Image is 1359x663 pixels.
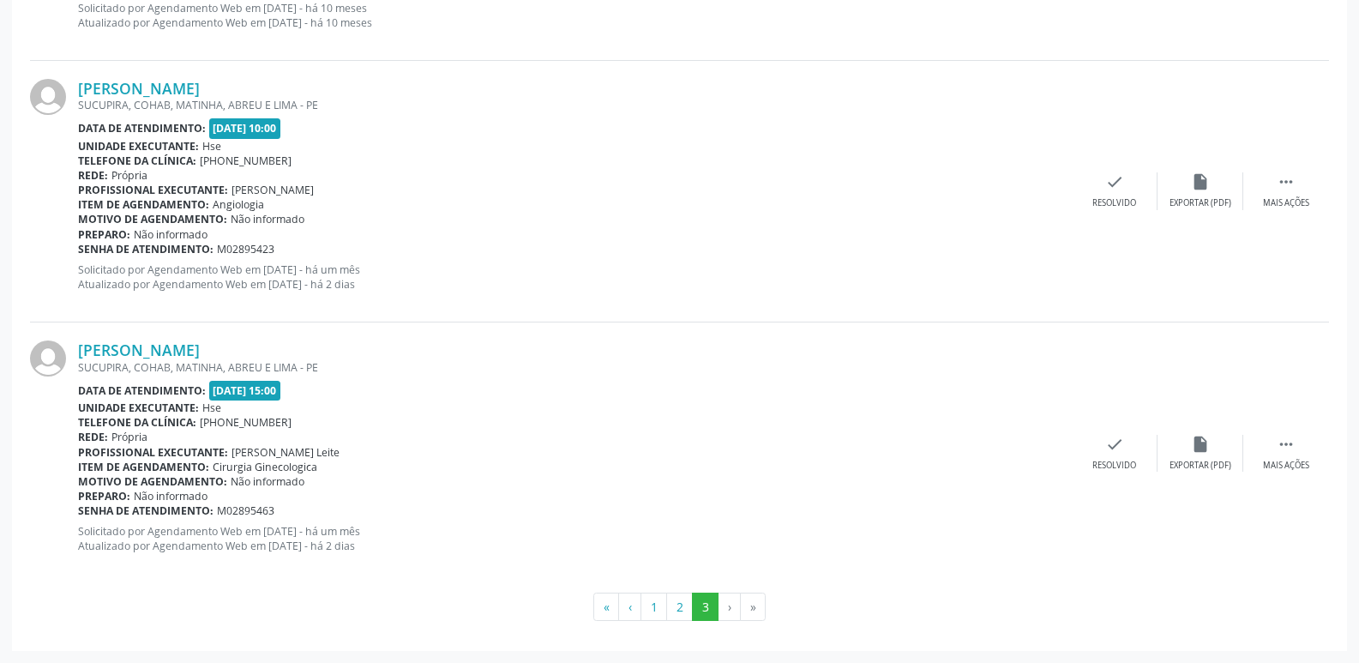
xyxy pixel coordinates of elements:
b: Unidade executante: [78,401,199,415]
b: Motivo de agendamento: [78,474,227,489]
b: Rede: [78,168,108,183]
i:  [1277,172,1296,191]
b: Item de agendamento: [78,197,209,212]
i: insert_drive_file [1191,435,1210,454]
div: Mais ações [1263,197,1309,209]
b: Telefone da clínica: [78,415,196,430]
b: Data de atendimento: [78,121,206,136]
div: SUCUPIRA, COHAB, MATINHA, ABREU E LIMA - PE [78,360,1072,375]
button: Go to first page [593,593,619,622]
i:  [1277,435,1296,454]
i: check [1105,435,1124,454]
span: Não informado [134,227,207,242]
p: Solicitado por Agendamento Web em [DATE] - há um mês Atualizado por Agendamento Web em [DATE] - h... [78,524,1072,553]
span: M02895423 [217,242,274,256]
button: Go to page 2 [666,593,693,622]
span: [DATE] 15:00 [209,381,281,401]
span: Própria [111,430,147,444]
span: [PHONE_NUMBER] [200,415,292,430]
span: M02895463 [217,503,274,518]
span: [DATE] 10:00 [209,118,281,138]
span: Hse [202,401,221,415]
span: Própria [111,168,147,183]
span: Angiologia [213,197,264,212]
div: Resolvido [1092,197,1136,209]
b: Senha de atendimento: [78,503,213,518]
span: Não informado [134,489,207,503]
b: Motivo de agendamento: [78,212,227,226]
b: Rede: [78,430,108,444]
span: Não informado [231,474,304,489]
b: Preparo: [78,489,130,503]
b: Senha de atendimento: [78,242,213,256]
ul: Pagination [30,593,1329,622]
b: Unidade executante: [78,139,199,154]
i: check [1105,172,1124,191]
div: Mais ações [1263,460,1309,472]
div: SUCUPIRA, COHAB, MATINHA, ABREU E LIMA - PE [78,98,1072,112]
p: Solicitado por Agendamento Web em [DATE] - há 10 meses Atualizado por Agendamento Web em [DATE] -... [78,1,1072,30]
img: img [30,79,66,115]
span: [PERSON_NAME] Leite [232,445,340,460]
b: Profissional executante: [78,445,228,460]
b: Telefone da clínica: [78,154,196,168]
button: Go to page 1 [640,593,667,622]
b: Item de agendamento: [78,460,209,474]
b: Data de atendimento: [78,383,206,398]
div: Exportar (PDF) [1170,197,1231,209]
a: [PERSON_NAME] [78,341,200,359]
button: Go to previous page [618,593,641,622]
p: Solicitado por Agendamento Web em [DATE] - há um mês Atualizado por Agendamento Web em [DATE] - h... [78,262,1072,292]
img: img [30,341,66,377]
div: Exportar (PDF) [1170,460,1231,472]
button: Go to page 3 [692,593,719,622]
a: [PERSON_NAME] [78,79,200,98]
span: Não informado [231,212,304,226]
b: Preparo: [78,227,130,242]
div: Resolvido [1092,460,1136,472]
span: Hse [202,139,221,154]
b: Profissional executante: [78,183,228,197]
span: [PHONE_NUMBER] [200,154,292,168]
span: Cirurgia Ginecologica [213,460,317,474]
i: insert_drive_file [1191,172,1210,191]
span: [PERSON_NAME] [232,183,314,197]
